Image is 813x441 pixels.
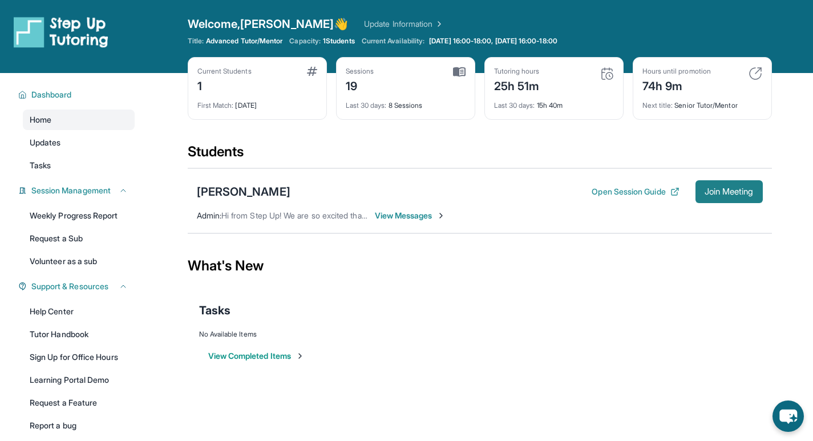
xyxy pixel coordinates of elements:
img: card [453,67,466,77]
div: Senior Tutor/Mentor [642,94,762,110]
img: card [749,67,762,80]
div: Students [188,143,772,168]
span: Admin : [197,211,221,220]
span: Last 30 days : [346,101,387,110]
span: Join Meeting [705,188,754,195]
img: card [307,67,317,76]
a: Request a Sub [23,228,135,249]
div: Tutoring hours [494,67,540,76]
button: Dashboard [27,89,128,100]
span: Advanced Tutor/Mentor [206,37,282,46]
a: Tutor Handbook [23,324,135,345]
a: Home [23,110,135,130]
span: Last 30 days : [494,101,535,110]
span: Session Management [31,185,111,196]
div: What's New [188,241,772,291]
button: Support & Resources [27,281,128,292]
span: Title: [188,37,204,46]
img: card [600,67,614,80]
a: Updates [23,132,135,153]
div: Sessions [346,67,374,76]
span: 1 Students [323,37,355,46]
span: Next title : [642,101,673,110]
span: First Match : [197,101,234,110]
button: chat-button [772,400,804,432]
button: Join Meeting [695,180,763,203]
div: Hours until promotion [642,67,711,76]
div: [DATE] [197,94,317,110]
span: Dashboard [31,89,72,100]
span: Updates [30,137,61,148]
button: View Completed Items [208,350,305,362]
div: Current Students [197,67,252,76]
button: Session Management [27,185,128,196]
button: Open Session Guide [592,186,679,197]
img: logo [14,16,108,48]
a: Weekly Progress Report [23,205,135,226]
div: 19 [346,76,374,94]
div: 15h 40m [494,94,614,110]
span: Tasks [30,160,51,171]
div: 25h 51m [494,76,540,94]
span: Support & Resources [31,281,108,292]
a: Learning Portal Demo [23,370,135,390]
img: Chevron Right [432,18,444,30]
a: Sign Up for Office Hours [23,347,135,367]
a: [DATE] 16:00-18:00, [DATE] 16:00-18:00 [427,37,560,46]
div: 1 [197,76,252,94]
div: 8 Sessions [346,94,466,110]
a: Request a Feature [23,393,135,413]
a: Update Information [364,18,444,30]
span: Capacity: [289,37,321,46]
span: Welcome, [PERSON_NAME] 👋 [188,16,349,32]
span: Home [30,114,51,126]
span: View Messages [375,210,446,221]
span: Tasks [199,302,230,318]
span: [DATE] 16:00-18:00, [DATE] 16:00-18:00 [429,37,557,46]
div: [PERSON_NAME] [197,184,290,200]
a: Volunteer as a sub [23,251,135,272]
a: Help Center [23,301,135,322]
img: Chevron-Right [436,211,446,220]
div: No Available Items [199,330,761,339]
a: Tasks [23,155,135,176]
span: Current Availability: [362,37,424,46]
div: 74h 9m [642,76,711,94]
a: Report a bug [23,415,135,436]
